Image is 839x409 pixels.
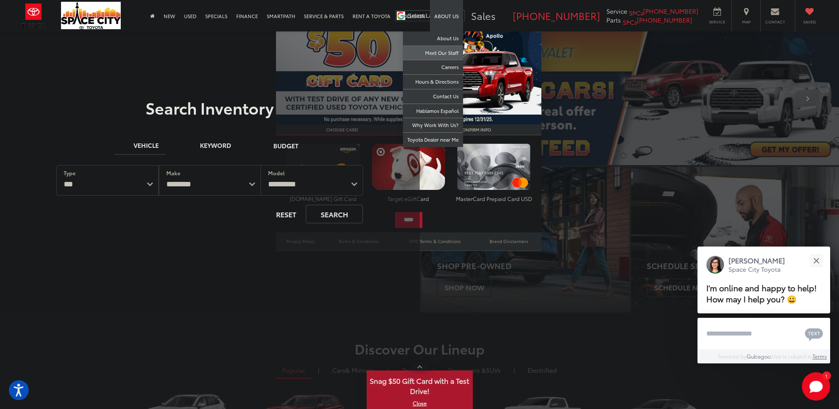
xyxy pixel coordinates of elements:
[403,89,463,104] a: Contact Us
[812,352,827,360] a: Terms
[513,8,600,23] span: [PHONE_NUMBER]
[455,143,533,190] img: mastercard.png
[403,118,463,133] a: Why Work With Us?
[697,318,830,350] textarea: Type your message
[403,60,463,75] a: Careers
[268,169,285,177] label: Model
[802,324,826,343] button: Chat with SMS
[306,204,363,224] button: Search
[630,18,637,25] img: Call: 346-595-7893
[728,265,785,274] p: Space City Toyota
[134,142,159,148] span: Vehicle
[623,18,630,25] img: SMS: 346-595-7893
[630,15,692,24] a: [PHONE_NUMBER]
[403,133,463,147] a: Toyota Dealer near Me
[825,374,828,378] span: 1
[807,251,826,270] button: Close
[643,7,698,15] span: [PHONE_NUMBER]
[606,7,627,15] span: Service
[800,19,819,25] span: Saved
[273,143,299,149] span: Budget
[368,371,472,398] span: Snag $50 Gift Card with a Test Drive!
[802,372,830,401] svg: Start Chat
[747,352,772,360] a: Gubagoo.
[64,169,76,177] label: Type
[61,2,121,29] img: Space City Toyota
[37,99,383,116] h3: Search Inventory
[506,8,600,23] a: [PHONE_NUMBER]
[706,282,817,305] span: I'm online and happy to help! How may I help you? 😀
[200,142,231,148] span: Keyword
[166,169,180,177] label: Make
[805,327,823,341] svg: Text
[606,15,621,24] span: Parts
[765,19,785,25] span: Contact
[772,352,812,360] span: Use is subject to
[776,49,839,147] button: Click to view next picture.
[471,8,496,23] span: Sales
[728,255,785,265] p: [PERSON_NAME]
[736,19,756,25] span: Map
[636,8,643,15] img: Call: 346-595-7897
[636,7,698,15] a: [PHONE_NUMBER]
[403,31,463,46] a: About Us
[629,8,636,15] img: SMS: 346-595-7897
[455,195,533,202] div: MasterCard Prepaid Card USD
[802,372,830,401] button: Toggle Chat Window
[506,14,513,21] img: Call: 346-595-7862
[718,352,747,360] span: Serviced by
[393,236,477,247] a: SMS Terms & Conditions
[268,204,304,224] button: Reset
[637,15,692,24] span: [PHONE_NUMBER]
[697,247,830,363] div: Close[PERSON_NAME]Space City ToyotaI'm online and happy to help! How may I help you? 😀Type your m...
[498,14,506,21] img: SMS: 346-595-7862
[403,46,463,61] a: Meet Our Staff
[403,75,463,89] a: Hours & Directions
[403,104,463,119] a: Hablamos Español
[477,236,541,247] a: Brand Disclaimers
[707,19,727,25] span: Service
